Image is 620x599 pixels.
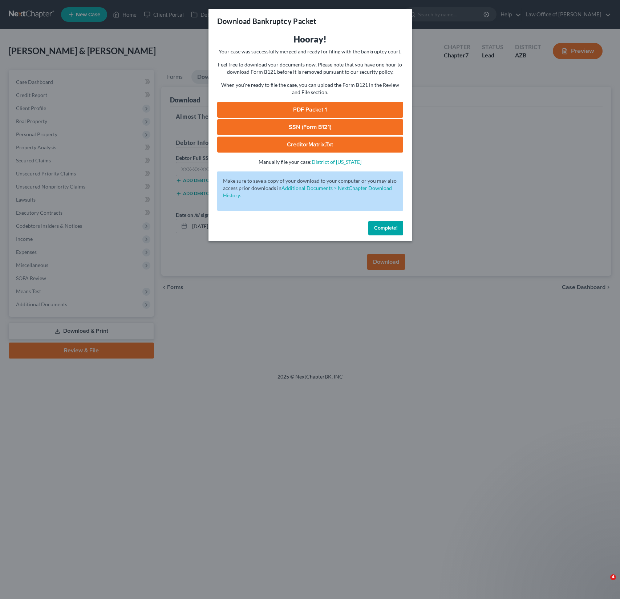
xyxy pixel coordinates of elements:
[595,574,613,592] iframe: Intercom live chat
[217,158,403,166] p: Manually file your case:
[223,177,397,199] p: Make sure to save a copy of your download to your computer or you may also access prior downloads in
[217,61,403,76] p: Feel free to download your documents now. Please note that you have one hour to download Form B12...
[312,159,361,165] a: District of [US_STATE]
[374,225,397,231] span: Complete!
[217,16,317,26] h3: Download Bankruptcy Packet
[217,102,403,118] a: PDF Packet 1
[217,137,403,153] a: CreditorMatrix.txt
[217,48,403,55] p: Your case was successfully merged and ready for filing with the bankruptcy court.
[610,574,616,580] span: 4
[217,81,403,96] p: When you're ready to file the case, you can upload the Form B121 in the Review and File section.
[217,119,403,135] a: SSN (Form B121)
[217,33,403,45] h3: Hooray!
[368,221,403,235] button: Complete!
[223,185,392,198] a: Additional Documents > NextChapter Download History.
